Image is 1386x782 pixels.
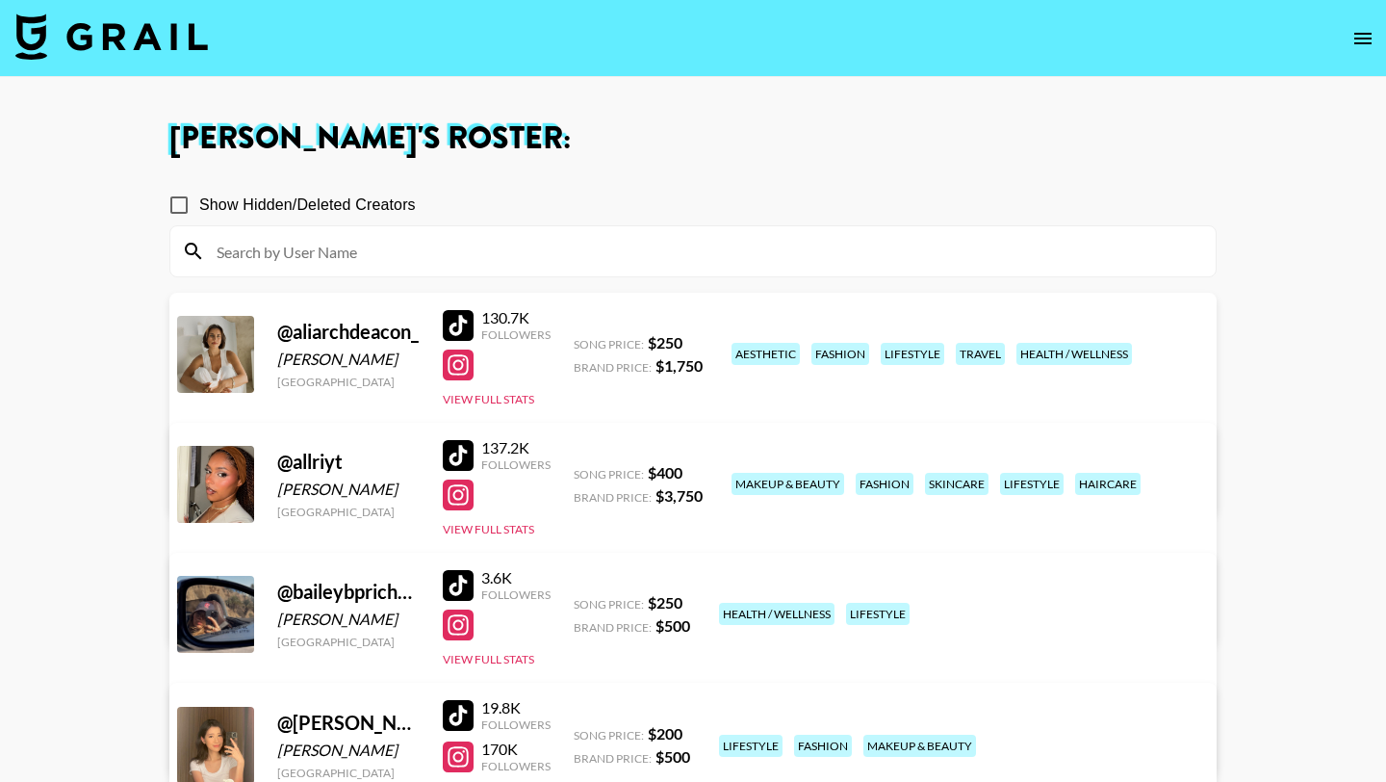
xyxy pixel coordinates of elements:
[277,635,420,649] div: [GEOGRAPHIC_DATA]
[1344,19,1382,58] button: open drawer
[277,580,420,604] div: @ baileybprichard
[481,457,551,472] div: Followers
[481,759,551,773] div: Followers
[481,438,551,457] div: 137.2K
[481,698,551,717] div: 19.8K
[655,747,690,766] strong: $ 500
[574,467,644,482] span: Song Price:
[655,486,703,505] strong: $ 3,750
[856,473,913,495] div: fashion
[846,603,910,625] div: lifestyle
[574,597,644,612] span: Song Price:
[574,337,644,352] span: Song Price:
[719,735,783,757] div: lifestyle
[481,587,551,602] div: Followers
[648,333,682,352] strong: $ 250
[719,603,834,625] div: health / wellness
[277,320,420,344] div: @ aliarchdeacon_
[481,717,551,732] div: Followers
[277,505,420,519] div: [GEOGRAPHIC_DATA]
[481,740,551,759] div: 170K
[956,343,1005,365] div: travel
[481,308,551,327] div: 130.7K
[574,620,652,635] span: Brand Price:
[648,593,682,612] strong: $ 250
[1000,473,1064,495] div: lifestyle
[277,450,420,474] div: @ allriyt
[574,751,652,766] span: Brand Price:
[863,735,976,757] div: makeup & beauty
[169,123,1217,154] h1: [PERSON_NAME] 's Roster:
[648,724,682,743] strong: $ 200
[277,610,420,629] div: [PERSON_NAME]
[443,522,534,536] button: View Full Stats
[731,343,800,365] div: aesthetic
[881,343,944,365] div: lifestyle
[1075,473,1141,495] div: haircare
[811,343,869,365] div: fashion
[277,711,420,735] div: @ [PERSON_NAME].[PERSON_NAME]
[1016,343,1132,365] div: health / wellness
[574,360,652,375] span: Brand Price:
[443,652,534,666] button: View Full Stats
[15,13,208,60] img: Grail Talent
[205,236,1204,267] input: Search by User Name
[199,194,416,217] span: Show Hidden/Deleted Creators
[481,568,551,587] div: 3.6K
[443,392,534,406] button: View Full Stats
[481,327,551,342] div: Followers
[794,735,852,757] div: fashion
[731,473,844,495] div: makeup & beauty
[277,480,420,499] div: [PERSON_NAME]
[648,463,682,482] strong: $ 400
[655,616,690,635] strong: $ 500
[277,766,420,780] div: [GEOGRAPHIC_DATA]
[277,741,420,760] div: [PERSON_NAME]
[277,350,420,369] div: [PERSON_NAME]
[574,490,652,505] span: Brand Price:
[277,375,420,389] div: [GEOGRAPHIC_DATA]
[925,473,988,495] div: skincare
[574,728,644,743] span: Song Price:
[655,356,703,375] strong: $ 1,750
